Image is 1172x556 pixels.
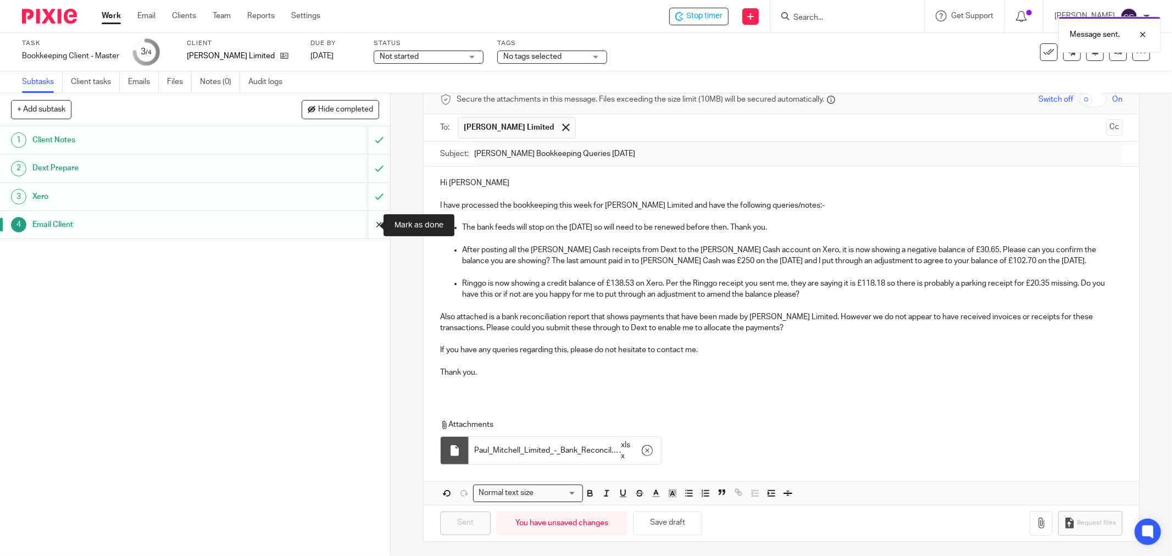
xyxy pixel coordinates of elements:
div: You have unsaved changes [496,511,627,535]
span: Normal text size [476,487,536,499]
div: 3 [141,46,152,58]
div: Search for option [473,485,583,502]
p: Also attached is a bank reconciliation report that shows payments that have been made by [PERSON_... [440,312,1123,334]
span: Request files [1077,519,1117,527]
span: Switch off [1038,94,1073,105]
a: Settings [291,10,320,21]
span: Not started [380,53,419,60]
button: Request files [1058,511,1122,536]
label: Subject: [440,148,469,159]
p: I have processed the bookkeeping this week for [PERSON_NAME] Limited and have the following queri... [440,200,1123,211]
img: svg%3E [1120,8,1138,25]
p: Attachments [440,419,1096,430]
span: Secure the attachments in this message. Files exceeding the size limit (10MB) will be secured aut... [457,94,824,105]
div: 4 [11,217,26,232]
p: Message sent. [1070,29,1120,40]
button: + Add subtask [11,100,71,119]
span: No tags selected [503,53,562,60]
div: Paul Mitchell Limited - Bookkeeping Client - Master [669,8,729,25]
div: 3 [11,189,26,204]
div: 2 [11,161,26,176]
label: Status [374,39,484,48]
span: On [1112,94,1123,105]
div: 1 [11,132,26,148]
label: To: [440,122,452,133]
p: [PERSON_NAME] Limited [187,51,275,62]
span: Hide completed [318,105,373,114]
a: Subtasks [22,71,63,93]
a: Email [137,10,155,21]
label: Client [187,39,297,48]
a: Emails [128,71,159,93]
span: xlsx [621,440,634,462]
h1: Dext Prepare [32,160,249,176]
a: Files [167,71,192,93]
img: Pixie [22,9,77,24]
span: Paul_Mitchell_Limited_-_Bank_Reconciliation [DATE] [474,445,619,456]
button: Save draft [633,511,702,535]
button: Cc [1106,119,1123,136]
a: Audit logs [248,71,291,93]
p: After posting all the [PERSON_NAME] Cash receipts from Dext to the [PERSON_NAME] Cash account on ... [462,244,1123,267]
p: Hi [PERSON_NAME] [440,177,1123,188]
input: Sent [440,511,491,535]
p: The bank feeds will stop on the [DATE] so will need to be renewed before then. Thank you. [462,222,1123,233]
p: Ringgo is now showing a credit balance of £138.53 on Xero. Per the Ringgo receipt you sent me, th... [462,278,1123,301]
input: Search for option [537,487,576,499]
a: Client tasks [71,71,120,93]
a: Reports [247,10,275,21]
h1: Email Client [32,216,249,233]
p: If you have any queries regarding this, please do not hesitate to contact me. [440,344,1123,355]
a: Team [213,10,231,21]
h1: Client Notes [32,132,249,148]
a: Notes (0) [200,71,240,93]
button: Hide completed [302,100,379,119]
span: [PERSON_NAME] Limited [464,122,554,133]
h1: Xero [32,188,249,205]
div: . [469,437,661,465]
a: Clients [172,10,196,21]
a: Work [102,10,121,21]
p: Thank you. [440,367,1123,378]
div: Bookkeeping Client - Master [22,51,119,62]
span: [DATE] [310,52,334,60]
label: Due by [310,39,360,48]
label: Tags [497,39,607,48]
label: Task [22,39,119,48]
small: /4 [146,49,152,55]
